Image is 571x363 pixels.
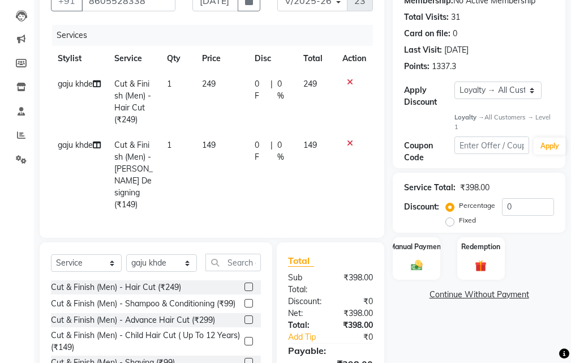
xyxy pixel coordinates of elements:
span: Cut & Finish (Men) - [PERSON_NAME] Designing (₹149) [114,140,153,210]
a: Continue Without Payment [395,289,563,301]
div: Last Visit: [404,44,442,56]
a: Add Tip [280,331,339,343]
img: _gift.svg [471,259,490,273]
div: Total Visits: [404,11,449,23]
span: Total [288,255,314,267]
div: Discount: [404,201,439,213]
div: Points: [404,61,430,72]
div: Cut & Finish (Men) - Shampoo & Conditioning (₹99) [51,298,235,310]
span: gaju khde [58,79,93,89]
div: Discount: [280,296,330,308]
div: ₹398.00 [330,272,381,296]
span: 0 F [255,78,265,102]
label: Manual Payment [389,242,444,252]
th: Price [195,46,248,71]
div: Total: [280,319,330,331]
div: Net: [280,308,330,319]
span: 0 F [255,139,265,163]
strong: Loyalty → [454,113,484,121]
span: | [271,139,273,163]
th: Disc [248,46,297,71]
div: Services [52,25,381,46]
th: Total [297,46,336,71]
div: Card on file: [404,28,450,40]
div: ₹0 [330,296,381,308]
th: Qty [160,46,195,71]
span: 1 [167,79,171,89]
label: Redemption [461,242,500,252]
span: | [271,78,273,102]
div: Service Total: [404,182,456,194]
span: 0 % [277,78,290,102]
div: ₹398.00 [460,182,490,194]
span: 249 [303,79,317,89]
span: 0 % [277,139,290,163]
span: 249 [202,79,216,89]
span: 149 [202,140,216,150]
label: Percentage [459,200,495,211]
div: 0 [453,28,457,40]
div: [DATE] [444,44,469,56]
div: ₹0 [339,331,381,343]
div: ₹398.00 [330,319,381,331]
div: ₹398.00 [330,308,381,319]
button: Apply [534,138,566,155]
th: Action [336,46,373,71]
img: _cash.svg [407,259,426,272]
th: Stylist [51,46,108,71]
div: All Customers → Level 1 [454,113,554,132]
span: 149 [303,140,317,150]
input: Enter Offer / Coupon Code [454,136,529,154]
div: 31 [451,11,460,23]
div: Cut & Finish (Men) - Child Hair Cut ( Up To 12 Years) (₹149) [51,330,240,353]
input: Search or Scan [205,254,261,271]
span: gaju khde [58,140,93,150]
th: Service [108,46,160,71]
div: Sub Total: [280,272,330,296]
label: Fixed [459,215,476,225]
div: Cut & Finish (Men) - Advance Hair Cut (₹299) [51,314,215,326]
div: Apply Discount [404,84,454,108]
div: Coupon Code [404,140,454,164]
div: Cut & Finish (Men) - Hair Cut (₹249) [51,281,181,293]
div: Payable: [280,344,381,357]
span: Cut & Finish (Men) - Hair Cut (₹249) [114,79,151,125]
div: 1337.3 [432,61,456,72]
span: 1 [167,140,171,150]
